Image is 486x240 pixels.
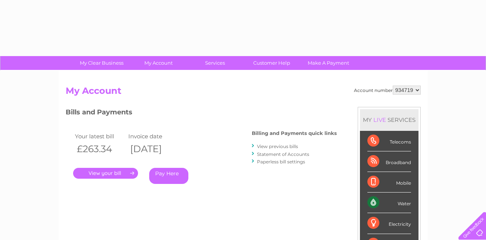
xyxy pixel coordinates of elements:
td: Your latest bill [73,131,127,141]
div: Account number [354,86,421,95]
h4: Billing and Payments quick links [252,130,337,136]
div: Mobile [367,172,411,193]
div: MY SERVICES [360,109,418,130]
th: [DATE] [126,141,180,157]
div: Water [367,193,411,213]
a: Customer Help [241,56,302,70]
a: . [73,168,138,179]
div: LIVE [372,116,388,123]
a: Statement of Accounts [257,151,309,157]
h2: My Account [66,86,421,100]
div: Telecoms [367,131,411,151]
td: Invoice date [126,131,180,141]
a: Services [184,56,246,70]
a: My Account [128,56,189,70]
h3: Bills and Payments [66,107,337,120]
th: £263.34 [73,141,127,157]
a: Make A Payment [298,56,359,70]
a: My Clear Business [71,56,132,70]
a: View previous bills [257,144,298,149]
a: Paperless bill settings [257,159,305,164]
div: Electricity [367,213,411,234]
div: Broadband [367,151,411,172]
a: Pay Here [149,168,188,184]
